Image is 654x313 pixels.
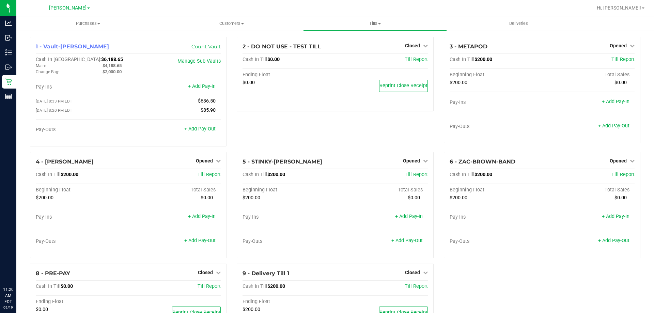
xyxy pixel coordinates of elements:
span: $0.00 [614,195,627,201]
span: Deliveries [500,20,537,27]
span: Cash In [GEOGRAPHIC_DATA]: [36,57,101,62]
a: + Add Pay-Out [391,238,423,244]
span: Cash In Till [243,172,267,177]
div: Pay-Ins [450,214,542,220]
span: $200.00 [450,195,467,201]
span: 9 - Delivery Till 1 [243,270,289,277]
a: + Add Pay-Out [598,123,629,129]
inline-svg: Inventory [5,49,12,56]
div: Total Sales [542,72,635,78]
span: Hi, [PERSON_NAME]! [597,5,641,11]
span: Till Report [198,172,221,177]
span: Opened [610,158,627,163]
inline-svg: Inbound [5,34,12,41]
span: $0.00 [201,195,213,201]
span: $85.90 [201,107,216,113]
span: Cash In Till [243,283,267,289]
span: Change Bag: [36,69,59,74]
span: Closed [198,270,213,275]
span: Purchases [16,20,160,27]
span: 5 - STINKY-[PERSON_NAME] [243,158,322,165]
span: 4 - [PERSON_NAME] [36,158,94,165]
span: $200.00 [61,172,78,177]
div: Pay-Ins [450,99,542,106]
span: Opened [196,158,213,163]
span: Cash In Till [243,57,267,62]
span: Opened [403,158,420,163]
span: $2,000.00 [103,69,122,74]
div: Beginning Float [450,187,542,193]
div: Pay-Ins [36,84,128,90]
div: Pay-Outs [243,238,335,245]
a: Till Report [405,57,428,62]
span: $200.00 [36,195,53,201]
div: Ending Float [36,299,128,305]
a: + Add Pay-In [602,214,629,219]
div: Ending Float [243,72,335,78]
span: $6,188.65 [101,57,123,62]
p: 09/19 [3,305,13,310]
div: Total Sales [128,187,221,193]
span: $0.00 [243,80,255,85]
a: Purchases [16,16,160,31]
inline-svg: Analytics [5,20,12,27]
span: Main: [36,63,46,68]
div: Beginning Float [243,187,335,193]
span: $200.00 [243,307,260,312]
div: Ending Float [243,299,335,305]
a: + Add Pay-Out [184,126,216,132]
span: 1 - Vault-[PERSON_NAME] [36,43,109,50]
span: $200.00 [474,57,492,62]
span: 2 - DO NOT USE - TEST TILL [243,43,321,50]
iframe: Resource center [7,259,27,279]
span: Cash In Till [36,172,61,177]
a: Tills [303,16,447,31]
span: 8 - PRE-PAY [36,270,70,277]
div: Pay-Outs [450,238,542,245]
div: Pay-Ins [36,214,128,220]
a: Till Report [198,283,221,289]
span: Closed [405,43,420,48]
span: Cash In Till [450,57,474,62]
div: Beginning Float [36,187,128,193]
div: Pay-Outs [450,124,542,130]
a: + Add Pay-Out [184,238,216,244]
a: + Add Pay-In [602,99,629,105]
a: Till Report [611,172,635,177]
span: Customers [160,20,303,27]
span: Opened [610,43,627,48]
inline-svg: Retail [5,78,12,85]
a: + Add Pay-In [188,214,216,219]
a: Till Report [405,283,428,289]
div: Pay-Outs [36,238,128,245]
span: $0.00 [408,195,420,201]
button: Reprint Close Receipt [379,80,428,92]
a: + Add Pay-In [395,214,423,219]
span: [DATE] 8:20 PM EDT [36,108,72,113]
span: $0.00 [61,283,73,289]
span: Reprint Close Receipt [379,83,427,89]
span: [DATE] 8:33 PM EDT [36,99,72,104]
span: $200.00 [267,172,285,177]
span: $636.50 [198,98,216,104]
a: Deliveries [447,16,590,31]
span: $200.00 [450,80,467,85]
div: Total Sales [335,187,428,193]
span: $200.00 [267,283,285,289]
a: Manage Sub-Vaults [177,58,221,64]
span: $0.00 [614,80,627,85]
span: 6 - ZAC-BROWN-BAND [450,158,515,165]
inline-svg: Outbound [5,64,12,71]
span: [PERSON_NAME] [49,5,87,11]
a: Till Report [405,172,428,177]
a: Count Vault [191,44,221,50]
div: Total Sales [542,187,635,193]
p: 11:20 AM EDT [3,286,13,305]
span: 3 - METAPOD [450,43,487,50]
a: + Add Pay-Out [598,238,629,244]
span: Closed [405,270,420,275]
span: Cash In Till [450,172,474,177]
